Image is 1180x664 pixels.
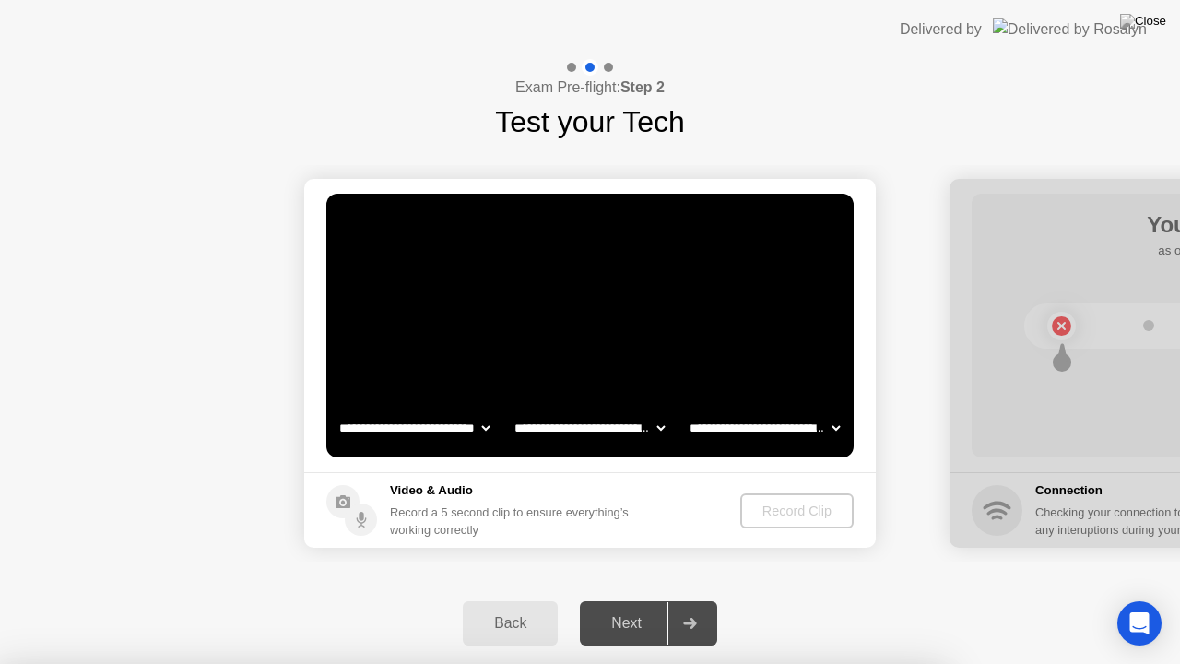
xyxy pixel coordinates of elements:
b: Step 2 [620,79,665,95]
h4: Exam Pre-flight: [515,77,665,99]
div: Back [468,615,552,632]
select: Available cameras [336,409,493,446]
select: Available speakers [511,409,668,446]
div: Record Clip [748,504,846,518]
div: Next [585,615,667,632]
div: Delivered by [900,18,982,41]
h1: Test your Tech [495,100,685,144]
img: Close [1120,14,1166,29]
h5: Video & Audio [390,481,636,500]
select: Available microphones [686,409,844,446]
img: Delivered by Rosalyn [993,18,1147,40]
div: Open Intercom Messenger [1117,601,1162,646]
div: Record a 5 second clip to ensure everything’s working correctly [390,504,636,539]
